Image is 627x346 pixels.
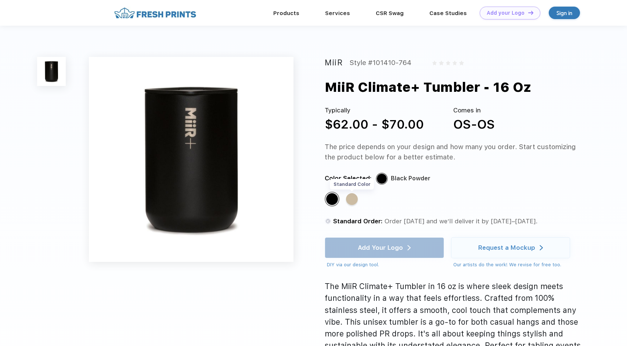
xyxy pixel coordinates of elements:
[556,9,572,17] div: Sign in
[325,115,424,134] div: $62.00 - $70.00
[549,7,580,19] a: Sign in
[439,61,443,65] img: gray_star.svg
[376,10,404,17] a: CSR Swag
[478,244,535,251] div: Request a Mockup
[325,10,350,17] a: Services
[325,78,531,97] div: MiiR Climate+ Tumbler - 16 Oz
[325,57,343,69] div: MiiR
[453,261,570,268] div: Our artists do the work! We revise for free too.
[37,57,66,86] img: func=resize&h=100
[446,61,450,65] img: gray_star.svg
[346,193,358,205] div: Silver Satin
[89,57,293,262] img: func=resize&h=640
[385,217,538,225] span: Order [DATE] and we’ll deliver it by [DATE]–[DATE].
[333,217,383,225] span: Standard Order:
[325,142,582,163] div: The price depends on your design and how many you order. Start customizing the product below for ...
[326,193,338,205] div: Black Powder
[528,11,533,15] img: DT
[459,61,464,65] img: gray_star.svg
[487,10,525,16] div: Add your Logo
[453,61,457,65] img: gray_star.svg
[453,115,495,134] div: OS-OS
[453,106,495,115] div: Comes in
[325,173,372,184] div: Color Selected:
[540,245,543,251] img: white arrow
[273,10,299,17] a: Products
[325,218,331,224] img: standard order
[112,7,198,19] img: fo%20logo%202.webp
[350,57,411,69] div: Style #101410-764
[391,173,430,184] div: Black Powder
[432,61,437,65] img: gray_star.svg
[325,106,424,115] div: Typically
[327,261,444,268] div: DIY via our design tool.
